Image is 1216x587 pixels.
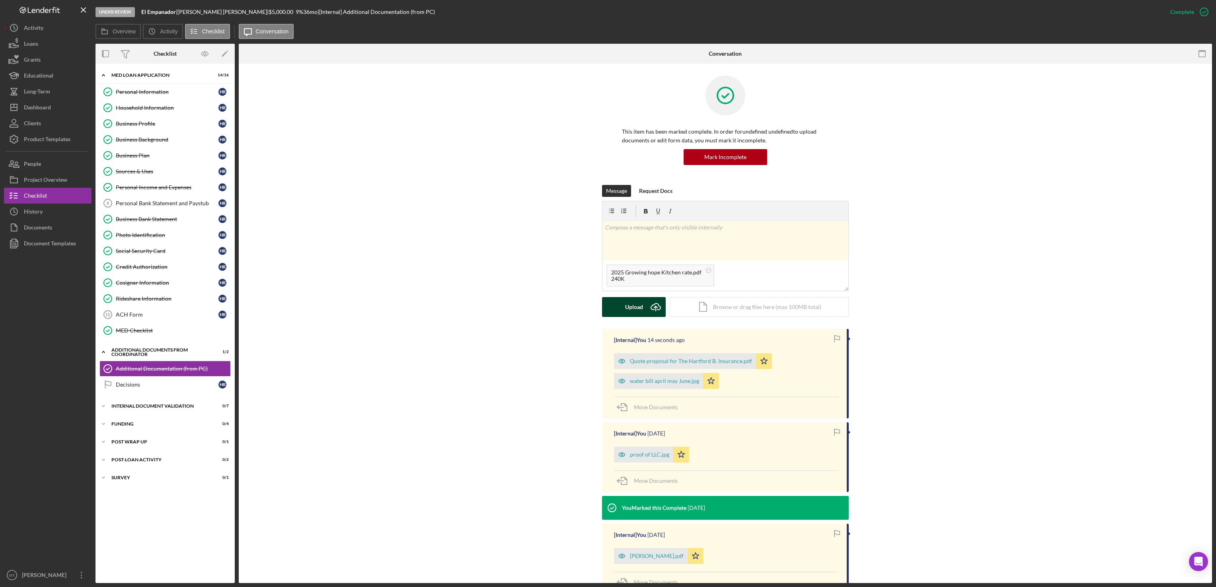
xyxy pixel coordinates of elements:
button: Product Templates [4,131,92,147]
div: Project Overview [24,172,67,190]
div: 14 / 16 [214,73,229,78]
a: Business Bank StatementHR [99,211,231,227]
div: Business Bank Statement [116,216,218,222]
button: History [4,204,92,220]
span: Move Documents [634,579,678,585]
button: Document Templates [4,235,92,251]
div: H R [218,104,226,112]
div: Under Review [95,7,135,17]
div: H R [218,88,226,96]
label: Conversation [256,28,289,35]
button: Documents [4,220,92,235]
div: Sources & Uses [116,168,218,175]
div: Checklist [154,51,177,57]
time: 2025-05-28 16:33 [647,532,665,538]
button: Move Documents [614,471,686,491]
div: H R [218,136,226,144]
div: Funding [111,422,209,426]
div: Message [606,185,627,197]
div: H R [218,381,226,389]
div: [Internal] You [614,337,646,343]
div: H R [218,279,226,287]
div: Educational [24,68,53,86]
div: ACH Form [116,311,218,318]
div: 2025 Growing hope Kitchen rate.pdf [611,269,702,276]
div: $5,000.00 [269,9,296,15]
button: water bill april may June.jpg [614,373,719,389]
div: Cosigner Information [116,280,218,286]
div: MED Loan Application [111,73,209,78]
time: 2025-05-28 16:33 [688,505,705,511]
div: MED Checklist [116,327,230,334]
div: Loans [24,36,38,54]
a: Rideshare InformationHR [99,291,231,307]
label: Activity [160,28,177,35]
button: Request Docs [635,185,676,197]
div: 0 / 1 [214,475,229,480]
div: Post Wrap Up [111,439,209,444]
div: Credit Authorization [116,264,218,270]
a: Credit AuthorizationHR [99,259,231,275]
a: Additional Documentation (from PC) [99,361,231,377]
div: Complete [1170,4,1194,20]
span: Move Documents [634,404,678,410]
div: water bill april may June.jpg [630,378,699,384]
div: Personal Bank Statement and Paystub [116,200,218,206]
button: Clients [4,115,92,131]
div: H R [218,231,226,239]
button: Mark Incomplete [684,149,767,165]
button: Long-Term [4,84,92,99]
a: Loans [4,36,92,52]
button: Checklist [4,188,92,204]
div: 9 % [296,9,303,15]
button: Message [602,185,631,197]
a: Activity [4,20,92,36]
div: Mark Incomplete [704,149,746,165]
button: Move Documents [614,397,686,417]
div: H R [218,167,226,175]
a: 15ACH FormHR [99,307,231,323]
div: H R [218,295,226,303]
div: Checklist [24,188,47,206]
div: Business Background [116,136,218,143]
a: Personal InformationHR [99,84,231,100]
div: Survey [111,475,209,480]
div: Business Plan [116,152,218,159]
div: Grants [24,52,41,70]
a: Photo IdentificationHR [99,227,231,243]
div: H R [218,215,226,223]
label: Overview [113,28,136,35]
div: Internal Document Validation [111,404,209,408]
tspan: 8 [107,201,109,206]
div: Dashboard [24,99,51,117]
button: MT[PERSON_NAME] [4,567,92,583]
div: H R [218,183,226,191]
a: Project Overview [4,172,92,188]
button: Complete [1162,4,1212,20]
div: 0 / 2 [214,457,229,462]
a: Grants [4,52,92,68]
div: 1 / 2 [214,350,229,354]
a: Business BackgroundHR [99,132,231,148]
a: Sources & UsesHR [99,163,231,179]
div: People [24,156,41,174]
div: Open Intercom Messenger [1189,552,1208,571]
div: H R [218,263,226,271]
a: Business PlanHR [99,148,231,163]
button: Educational [4,68,92,84]
a: Cosigner InformationHR [99,275,231,291]
div: Photo Identification [116,232,218,238]
a: Dashboard [4,99,92,115]
div: Upload [625,297,643,317]
button: Conversation [239,24,294,39]
p: This item has been marked complete. In order for undefined undefined to upload documents or edit ... [622,127,829,145]
button: Checklist [185,24,230,39]
div: [Internal] You [614,532,646,538]
a: Household InformationHR [99,100,231,116]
